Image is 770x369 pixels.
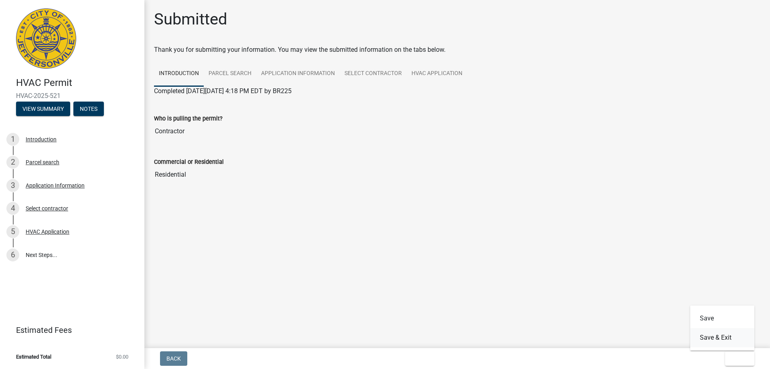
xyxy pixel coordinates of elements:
[166,355,181,362] span: Back
[154,159,224,165] label: Commercial or Residential
[26,137,57,142] div: Introduction
[154,45,760,55] div: Thank you for submitting your information. You may view the submitted information on the tabs below.
[26,206,68,211] div: Select contractor
[407,61,467,87] a: HVAC Application
[690,306,754,351] div: Exit
[73,102,104,116] button: Notes
[154,116,223,122] label: Who is pulling the permit?
[6,133,19,146] div: 1
[6,202,19,215] div: 4
[16,92,128,100] span: HVAC-2025-521
[116,354,128,359] span: $0.00
[16,77,138,89] h4: HVAC Permit
[73,106,104,112] wm-modal-confirm: Notes
[26,159,59,165] div: Parcel search
[26,183,85,188] div: Application Information
[6,249,19,261] div: 6
[731,355,743,362] span: Exit
[160,351,187,366] button: Back
[6,156,19,169] div: 2
[6,179,19,192] div: 3
[16,102,70,116] button: View Summary
[725,351,754,366] button: Exit
[154,61,204,87] a: Introduction
[16,8,76,69] img: City of Jeffersonville, Indiana
[6,322,132,338] a: Estimated Fees
[154,10,227,29] h1: Submitted
[690,309,754,328] button: Save
[154,87,292,95] span: Completed [DATE][DATE] 4:18 PM EDT by BR225
[16,106,70,112] wm-modal-confirm: Summary
[16,354,51,359] span: Estimated Total
[204,61,256,87] a: Parcel search
[26,229,69,234] div: HVAC Application
[340,61,407,87] a: Select contractor
[690,328,754,347] button: Save & Exit
[6,225,19,238] div: 5
[256,61,340,87] a: Application Information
